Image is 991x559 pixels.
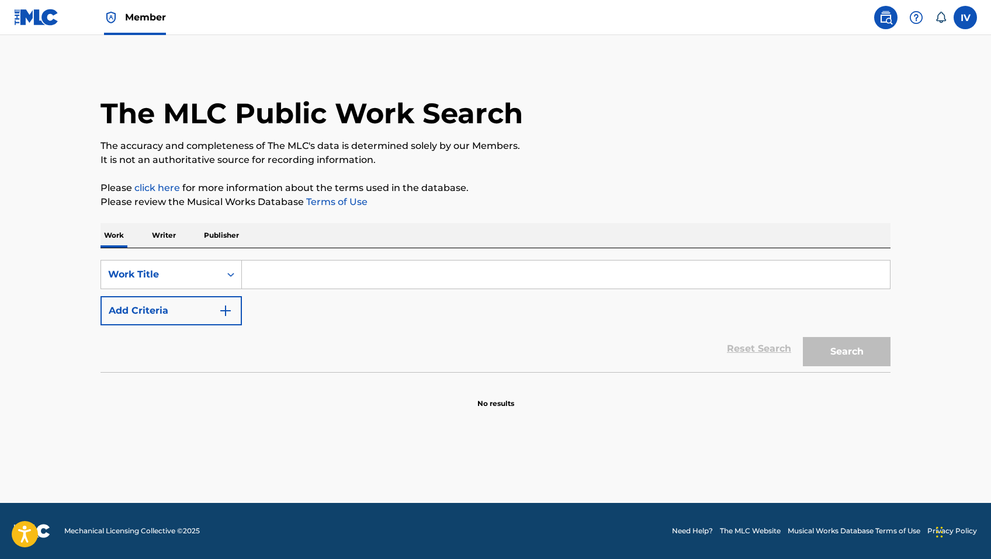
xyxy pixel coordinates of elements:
[788,526,920,536] a: Musical Works Database Terms of Use
[954,6,977,29] div: User Menu
[14,9,59,26] img: MLC Logo
[101,96,523,131] h1: The MLC Public Work Search
[101,195,890,209] p: Please review the Musical Works Database
[936,515,943,550] div: Arrastrar
[477,384,514,409] p: No results
[933,503,991,559] iframe: Chat Widget
[909,11,923,25] img: help
[905,6,928,29] div: Help
[927,526,977,536] a: Privacy Policy
[125,11,166,24] span: Member
[101,223,127,248] p: Work
[101,153,890,167] p: It is not an authoritative source for recording information.
[672,526,713,536] a: Need Help?
[935,12,947,23] div: Notifications
[200,223,242,248] p: Publisher
[64,526,200,536] span: Mechanical Licensing Collective © 2025
[148,223,179,248] p: Writer
[720,526,781,536] a: The MLC Website
[874,6,898,29] a: Public Search
[101,296,242,325] button: Add Criteria
[108,268,213,282] div: Work Title
[219,304,233,318] img: 9d2ae6d4665cec9f34b9.svg
[101,181,890,195] p: Please for more information about the terms used in the database.
[933,503,991,559] div: Widget de chat
[879,11,893,25] img: search
[101,260,890,372] form: Search Form
[104,11,118,25] img: Top Rightsholder
[14,524,50,538] img: logo
[304,196,368,207] a: Terms of Use
[101,139,890,153] p: The accuracy and completeness of The MLC's data is determined solely by our Members.
[134,182,180,193] a: click here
